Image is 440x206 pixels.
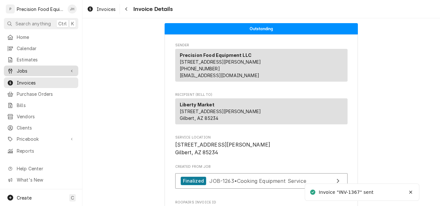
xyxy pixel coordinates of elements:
div: Sender [175,49,348,82]
span: C [71,194,74,201]
button: Navigate back [121,4,131,14]
span: [STREET_ADDRESS][PERSON_NAME] Gilbert, AZ 85234 [175,142,271,156]
span: Invoices [17,79,75,86]
span: Calendar [17,45,75,52]
span: Service Location [175,135,348,140]
span: Sender [175,43,348,48]
a: Home [4,32,78,42]
span: Help Center [17,165,74,172]
a: Vendors [4,111,78,122]
span: Bills [17,102,75,109]
div: Service Location [175,135,348,157]
a: Invoices [4,77,78,88]
span: Created From Job [175,164,348,169]
button: Search anythingCtrlK [4,18,78,29]
div: Invoice Recipient [175,92,348,127]
span: [STREET_ADDRESS][PERSON_NAME] [180,59,261,65]
a: Go to Pricebook [4,134,78,144]
a: Go to Help Center [4,163,78,174]
span: Create [17,195,32,201]
span: Recipient (Bill To) [175,92,348,97]
span: Outstanding [250,27,273,31]
div: JH [68,4,77,13]
span: Invoices [97,6,116,13]
a: View Job [175,173,348,189]
div: Status [165,23,358,34]
span: Service Location [175,141,348,156]
div: Invoice Sender [175,43,348,85]
div: Sender [175,49,348,84]
span: Home [17,34,75,40]
span: Purchase Orders [17,91,75,97]
a: [EMAIL_ADDRESS][DOMAIN_NAME] [180,73,259,78]
div: Invoice "INV-1367" sent [319,189,375,196]
span: What's New [17,176,74,183]
span: Reports [17,148,75,154]
span: Search anything [15,20,51,27]
span: Invoice Details [131,5,172,13]
a: Clients [4,122,78,133]
a: Estimates [4,54,78,65]
span: Roopairs Invoice ID [175,200,348,205]
a: Purchase Orders [4,89,78,99]
span: JOB-1263 • Cooking Equipment Service [209,177,306,184]
div: Recipient (Bill To) [175,98,348,127]
strong: Precision Food Equipment LLC [180,52,252,58]
span: Ctrl [58,20,67,27]
span: Pricebook [17,136,65,142]
span: Vendors [17,113,75,120]
div: Finalized [181,177,206,185]
a: Invoices [84,4,118,14]
span: Clients [17,124,75,131]
div: Created From Job [175,164,348,192]
div: Recipient (Bill To) [175,98,348,124]
a: Go to Jobs [4,66,78,76]
strong: Liberty Market [180,102,215,107]
span: Estimates [17,56,75,63]
a: [PHONE_NUMBER] [180,66,220,71]
div: Jason Hertel's Avatar [68,4,77,13]
a: Calendar [4,43,78,54]
span: Jobs [17,67,65,74]
span: [STREET_ADDRESS][PERSON_NAME] Gilbert, AZ 85234 [180,109,261,121]
span: K [71,20,74,27]
a: Bills [4,100,78,111]
div: P [6,4,15,13]
a: Go to What's New [4,175,78,185]
div: Precision Food Equipment LLC [17,6,64,13]
a: Reports [4,146,78,156]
